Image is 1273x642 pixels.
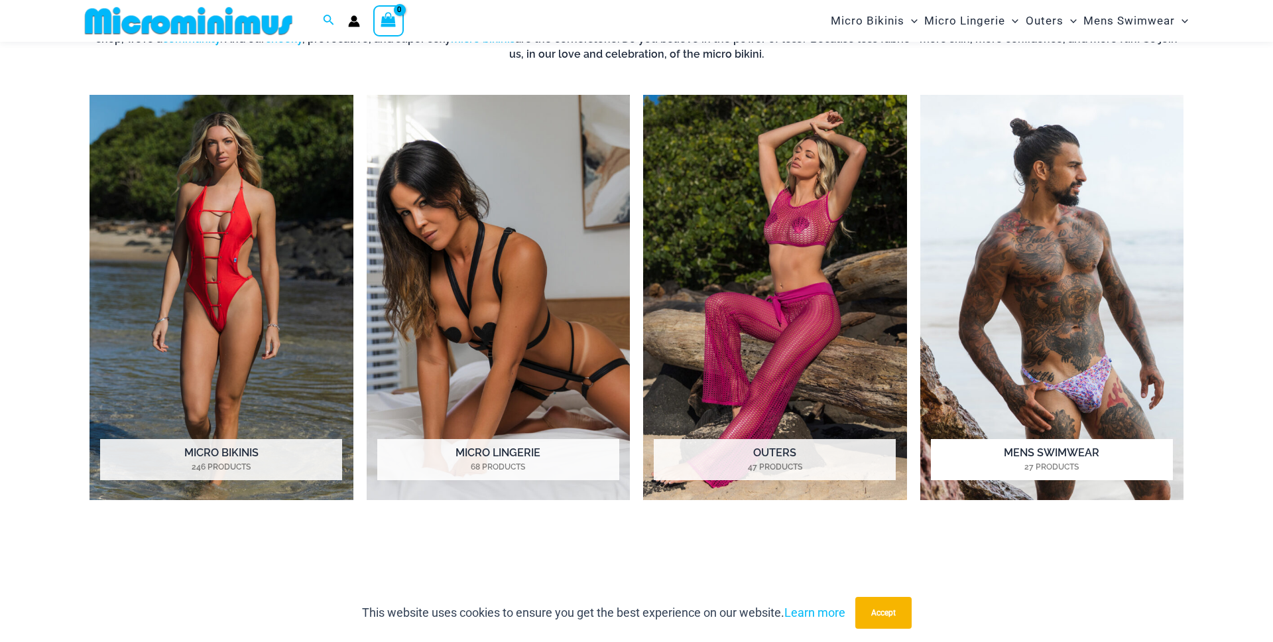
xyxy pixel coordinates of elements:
[904,4,918,38] span: Menu Toggle
[920,95,1184,500] a: Visit product category Mens Swimwear
[921,4,1022,38] a: Micro LingerieMenu ToggleMenu Toggle
[931,461,1173,473] mark: 27 Products
[1022,4,1080,38] a: OutersMenu ToggleMenu Toggle
[831,4,904,38] span: Micro Bikinis
[90,95,353,500] img: Micro Bikinis
[931,439,1173,480] h2: Mens Swimwear
[373,5,404,36] a: View Shopping Cart, empty
[90,95,353,500] a: Visit product category Micro Bikinis
[1175,4,1188,38] span: Menu Toggle
[323,13,335,29] a: Search icon link
[654,439,896,480] h2: Outers
[90,535,1183,635] iframe: TrustedSite Certified
[100,439,342,480] h2: Micro Bikinis
[643,95,907,500] img: Outers
[855,597,912,629] button: Accept
[643,95,907,500] a: Visit product category Outers
[924,4,1005,38] span: Micro Lingerie
[920,95,1184,500] img: Mens Swimwear
[784,606,845,619] a: Learn more
[362,603,845,623] p: This website uses cookies to ensure you get the best experience on our website.
[100,461,342,473] mark: 246 Products
[827,4,921,38] a: Micro BikinisMenu ToggleMenu Toggle
[348,15,360,27] a: Account icon link
[367,95,631,500] img: Micro Lingerie
[1063,4,1077,38] span: Menu Toggle
[1026,4,1063,38] span: Outers
[377,461,619,473] mark: 68 Products
[825,2,1193,40] nav: Site Navigation
[80,6,298,36] img: MM SHOP LOGO FLAT
[1083,4,1175,38] span: Mens Swimwear
[654,461,896,473] mark: 47 Products
[367,95,631,500] a: Visit product category Micro Lingerie
[1005,4,1018,38] span: Menu Toggle
[1080,4,1191,38] a: Mens SwimwearMenu ToggleMenu Toggle
[377,439,619,480] h2: Micro Lingerie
